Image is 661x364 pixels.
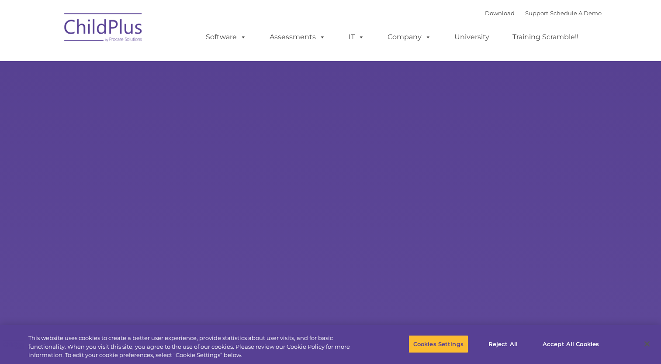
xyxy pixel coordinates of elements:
a: University [446,28,498,46]
button: Reject All [476,335,530,353]
a: Support [525,10,548,17]
button: Cookies Settings [408,335,468,353]
a: Training Scramble!! [504,28,587,46]
div: This website uses cookies to create a better user experience, provide statistics about user visit... [28,334,363,360]
button: Close [637,334,657,354]
img: ChildPlus by Procare Solutions [60,7,147,51]
a: Assessments [261,28,334,46]
font: | [485,10,602,17]
button: Accept All Cookies [538,335,604,353]
a: Software [197,28,255,46]
a: Download [485,10,515,17]
a: Company [379,28,440,46]
a: Schedule A Demo [550,10,602,17]
a: IT [340,28,373,46]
